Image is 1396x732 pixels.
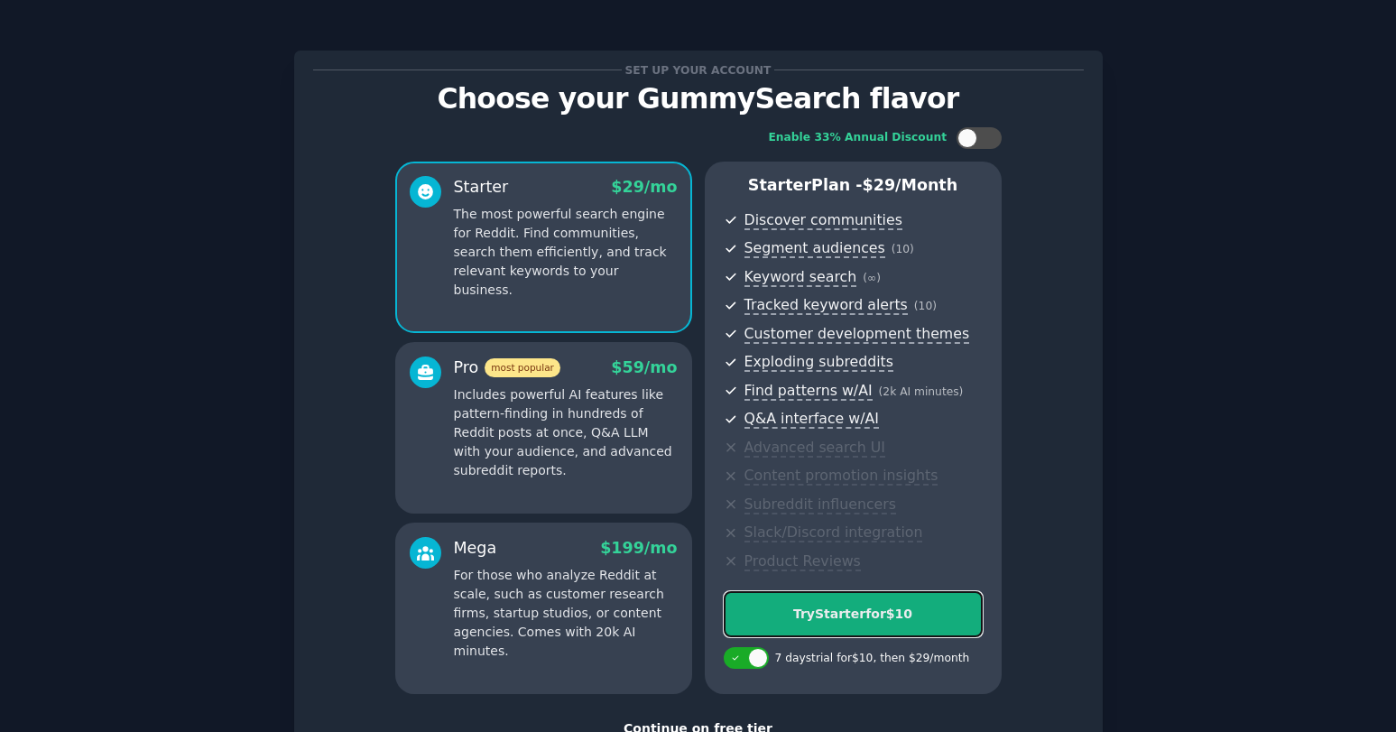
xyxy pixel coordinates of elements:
span: $ 199 /mo [600,539,677,557]
div: Enable 33% Annual Discount [769,130,948,146]
span: $ 29 /month [863,176,958,194]
span: Discover communities [744,211,902,230]
span: most popular [485,358,560,377]
div: Try Starter for $10 [725,605,982,624]
p: The most powerful search engine for Reddit. Find communities, search them efficiently, and track ... [454,205,678,300]
p: Includes powerful AI features like pattern-finding in hundreds of Reddit posts at once, Q&A LLM w... [454,385,678,480]
div: Pro [454,357,560,379]
div: Starter [454,176,509,199]
span: Set up your account [622,60,774,79]
p: Choose your GummySearch flavor [313,83,1084,115]
span: Slack/Discord integration [744,524,923,542]
span: Product Reviews [744,552,861,571]
p: Starter Plan - [724,174,983,197]
span: ( 10 ) [892,243,914,255]
button: TryStarterfor$10 [724,591,983,637]
span: Exploding subreddits [744,353,893,372]
span: ( 10 ) [914,300,937,312]
span: Content promotion insights [744,467,938,486]
span: Find patterns w/AI [744,382,873,401]
span: Tracked keyword alerts [744,296,908,315]
span: ( 2k AI minutes ) [879,385,964,398]
span: Customer development themes [744,325,970,344]
span: $ 59 /mo [611,358,677,376]
span: ( ∞ ) [863,272,881,284]
p: For those who analyze Reddit at scale, such as customer research firms, startup studios, or conte... [454,566,678,661]
span: Keyword search [744,268,857,287]
span: Q&A interface w/AI [744,410,879,429]
div: Mega [454,537,497,560]
span: $ 29 /mo [611,178,677,196]
div: 7 days trial for $10 , then $ 29 /month [775,651,970,667]
span: Subreddit influencers [744,496,896,514]
span: Advanced search UI [744,439,885,458]
span: Segment audiences [744,239,885,258]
